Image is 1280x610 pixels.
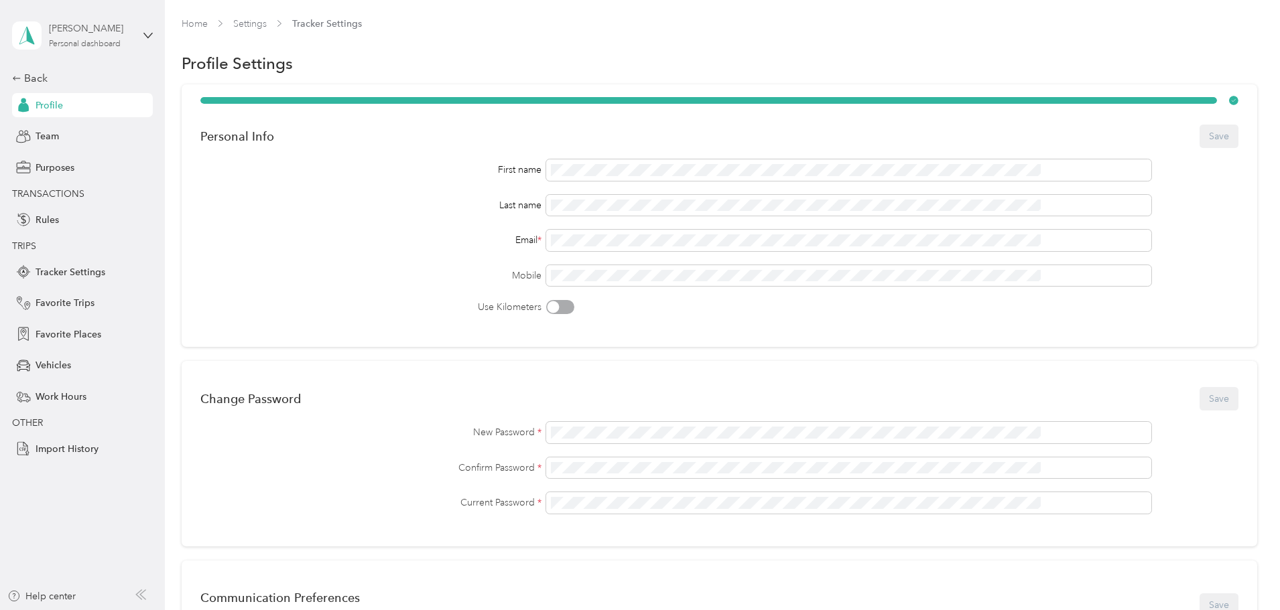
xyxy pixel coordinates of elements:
[36,327,101,341] span: Favorite Places
[233,18,267,29] a: Settings
[182,18,208,29] a: Home
[200,591,402,605] div: Communication Preferences
[200,233,541,247] div: Email
[36,390,86,404] span: Work Hours
[36,98,63,112] span: Profile
[200,425,541,439] label: New Password
[200,495,541,510] label: Current Password
[36,129,59,143] span: Team
[36,296,94,310] span: Favorite Trips
[200,198,541,212] div: Last name
[12,70,146,86] div: Back
[12,188,84,200] span: TRANSACTIONS
[200,461,541,475] label: Confirm Password
[200,129,274,143] div: Personal Info
[36,265,105,279] span: Tracker Settings
[49,21,133,35] div: [PERSON_NAME]
[200,269,541,283] label: Mobile
[200,300,541,314] label: Use Kilometers
[1205,535,1280,610] iframe: Everlance-gr Chat Button Frame
[36,161,74,175] span: Purposes
[200,163,541,177] div: First name
[36,358,71,372] span: Vehicles
[12,417,43,429] span: OTHER
[49,40,121,48] div: Personal dashboard
[200,392,301,406] div: Change Password
[36,213,59,227] span: Rules
[7,589,76,603] button: Help center
[12,240,36,252] span: TRIPS
[36,442,99,456] span: Import History
[182,56,293,70] h1: Profile Settings
[292,17,362,31] span: Tracker Settings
